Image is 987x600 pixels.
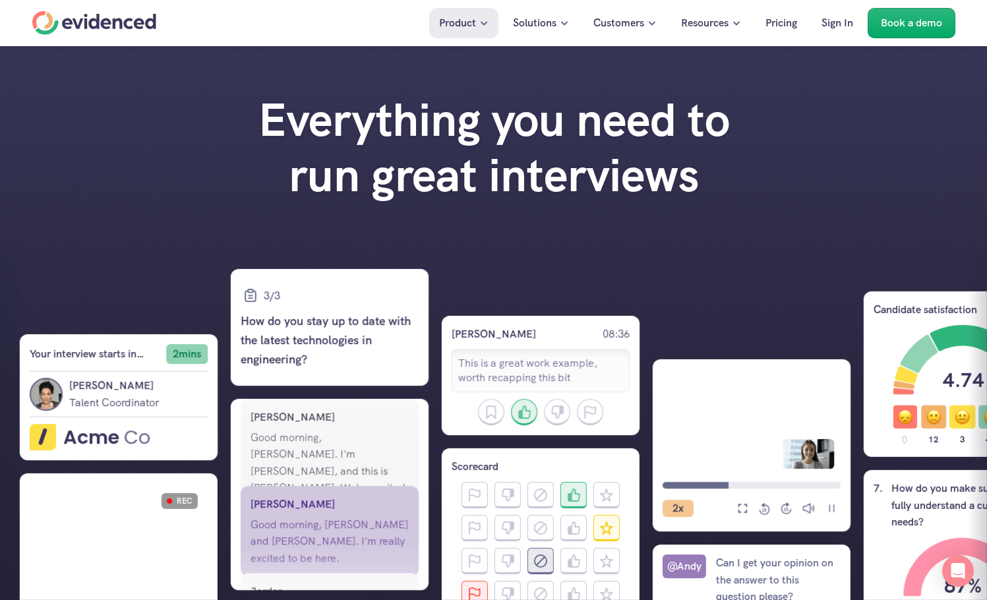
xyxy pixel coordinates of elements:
p: Solutions [513,15,556,32]
a: Pricing [756,8,807,38]
div: Open Intercom Messenger [942,555,974,587]
p: Sign In [822,15,853,32]
p: Pricing [765,15,797,32]
p: Customers [593,15,644,32]
a: Book a demo [868,8,955,38]
p: Book a demo [881,15,942,32]
p: Product [439,15,476,32]
p: Resources [681,15,729,32]
a: Sign In [812,8,863,38]
a: Home [32,11,156,35]
h1: Everything you need to run great interviews [230,92,758,203]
